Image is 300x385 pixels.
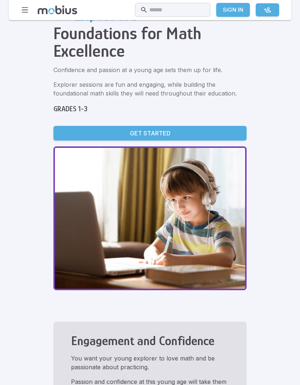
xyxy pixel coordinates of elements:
a: Get Started [53,126,247,141]
a: Sign In [216,3,250,17]
p: You want your young explorer to love math and be passionate about practicing. [71,354,229,371]
h3: Engagement and Confidence [71,333,229,348]
p: Explorer sessions are fun and engaging, while building the foundational math skills they will nee... [53,80,247,98]
p: Get Started [130,129,170,138]
h5: Grades 1-3 [53,104,247,114]
img: explorers header [53,146,247,290]
p: Confidence and passion at a young age sets them up for life. [53,66,247,74]
h1: Foundations for Math Excellence [53,25,247,60]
